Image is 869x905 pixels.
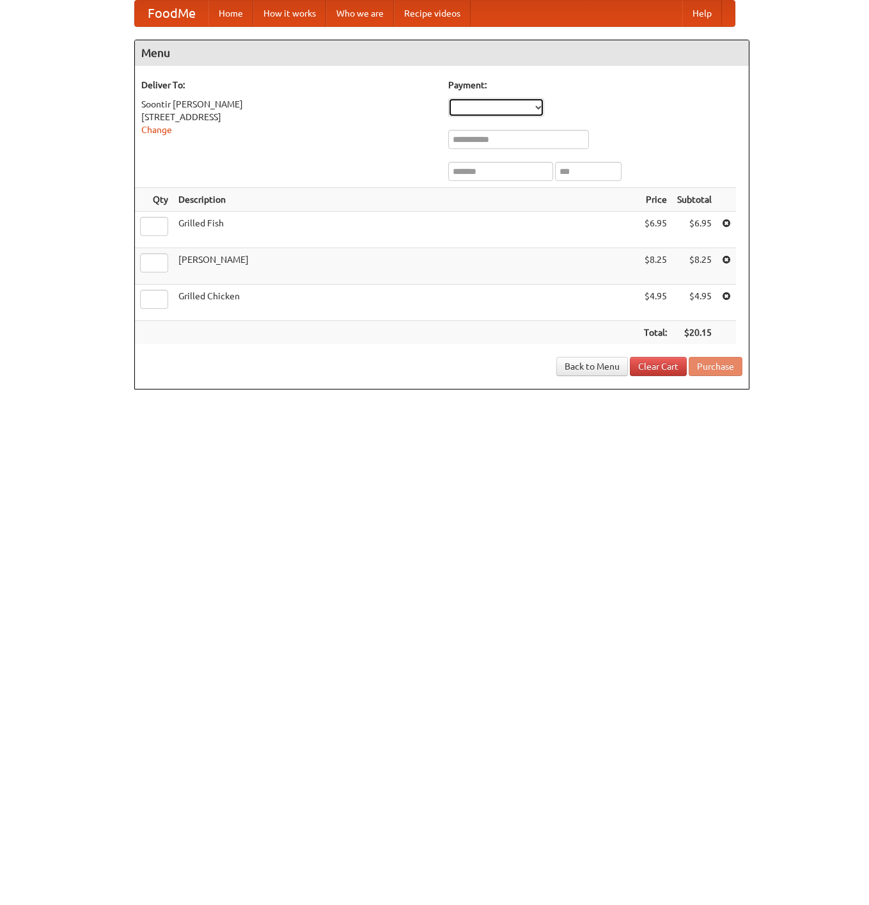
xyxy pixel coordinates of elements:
th: Subtotal [672,188,717,212]
th: Price [639,188,672,212]
button: Purchase [689,357,742,376]
td: $8.25 [672,248,717,285]
td: $6.95 [672,212,717,248]
th: Total: [639,321,672,345]
th: $20.15 [672,321,717,345]
a: Recipe videos [394,1,471,26]
td: $6.95 [639,212,672,248]
a: Home [208,1,253,26]
h4: Menu [135,40,749,66]
a: Clear Cart [630,357,687,376]
td: [PERSON_NAME] [173,248,639,285]
a: FoodMe [135,1,208,26]
td: Grilled Chicken [173,285,639,321]
td: Grilled Fish [173,212,639,248]
h5: Payment: [448,79,742,91]
a: Who we are [326,1,394,26]
td: $4.95 [639,285,672,321]
a: Help [682,1,722,26]
div: [STREET_ADDRESS] [141,111,435,123]
td: $8.25 [639,248,672,285]
th: Qty [135,188,173,212]
th: Description [173,188,639,212]
a: How it works [253,1,326,26]
div: Soontir [PERSON_NAME] [141,98,435,111]
a: Change [141,125,172,135]
td: $4.95 [672,285,717,321]
h5: Deliver To: [141,79,435,91]
a: Back to Menu [556,357,628,376]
